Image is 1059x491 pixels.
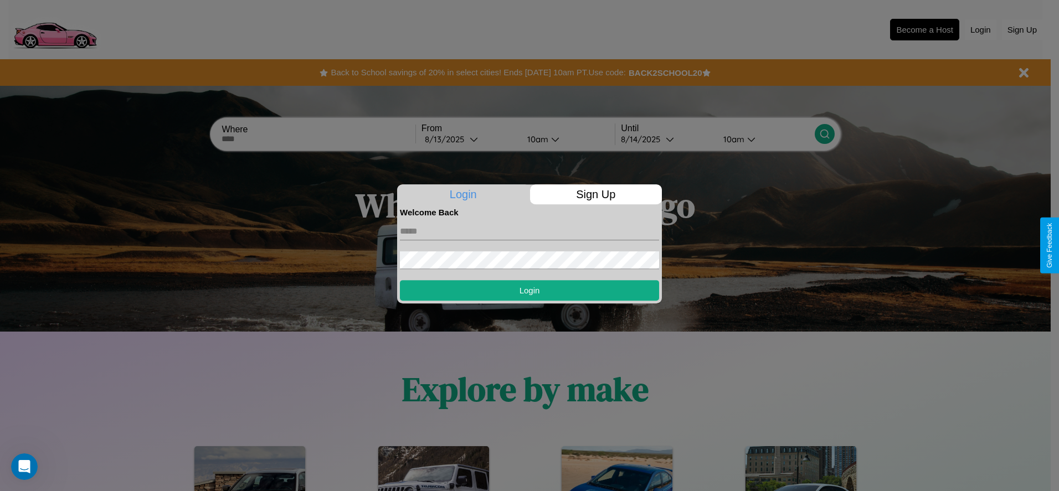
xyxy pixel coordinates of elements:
button: Login [400,280,659,301]
h4: Welcome Back [400,208,659,217]
iframe: Intercom live chat [11,453,38,480]
div: Give Feedback [1046,223,1053,268]
p: Sign Up [530,184,662,204]
p: Login [397,184,529,204]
